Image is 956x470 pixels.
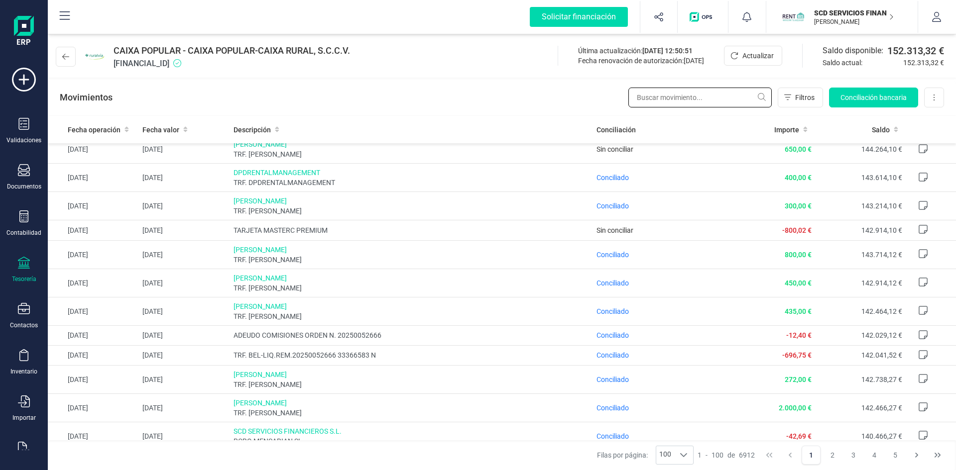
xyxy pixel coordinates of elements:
button: Page 2 [823,446,842,465]
button: First Page [760,446,779,465]
span: [PERSON_NAME] [234,370,589,379]
span: [PERSON_NAME] [234,273,589,283]
span: 800,00 € [785,251,812,259]
span: Conciliación [597,125,636,135]
span: TRF. [PERSON_NAME] [234,408,589,418]
span: Saldo [872,125,890,135]
td: [DATE] [48,135,138,164]
td: [DATE] [138,297,229,325]
td: 140.466,27 € [816,422,906,451]
div: Validaciones [6,136,41,144]
span: TRF. DPDRENTALMANAGEMENT [234,178,589,188]
span: TRF. [PERSON_NAME] [234,311,589,321]
td: 142.041,52 € [816,345,906,365]
span: -12,40 € [786,331,812,339]
span: TRF. [PERSON_NAME] [234,283,589,293]
td: [DATE] [48,422,138,451]
td: [DATE] [138,192,229,220]
td: 144.264,10 € [816,135,906,164]
td: [DATE] [48,192,138,220]
span: 2.000,00 € [779,404,812,412]
span: SCD SERVICIOS FINANCIEROS S.L. [234,426,589,436]
span: ADEUDO COMISIONES ORDEN N. 20250052666 [234,330,589,340]
span: 100 [712,450,723,460]
span: Fecha valor [142,125,179,135]
span: TARJETA MASTERC PREMIUM [234,225,589,235]
span: 272,00 € [785,376,812,383]
td: [DATE] [138,220,229,240]
span: TRF. [PERSON_NAME] [234,255,589,265]
button: Page 1 [802,446,821,465]
td: 143.214,10 € [816,192,906,220]
span: Descripción [234,125,271,135]
span: Conciliación bancaria [840,93,907,102]
button: Last Page [928,446,947,465]
div: Tesorería [12,275,36,283]
button: Next Page [907,446,926,465]
td: [DATE] [48,164,138,192]
span: 300,00 € [785,202,812,210]
button: Conciliación bancaria [829,88,918,107]
button: Filtros [778,88,823,107]
div: Fecha renovación de autorización: [578,56,704,66]
span: Fecha operación [68,125,120,135]
div: Última actualización: [578,46,704,56]
span: TRF. BEL-LIQ.REM.20250052666 33366583 N [234,350,589,360]
p: Movimientos [60,91,113,104]
div: Inventario [10,368,37,376]
td: [DATE] [138,366,229,394]
img: Logo Finanedi [14,16,34,48]
span: 152.313,32 € [903,58,944,68]
button: Logo de OPS [684,1,722,33]
td: [DATE] [48,394,138,422]
td: [DATE] [138,269,229,297]
span: 400,00 € [785,174,812,182]
span: TRF. [PERSON_NAME] [234,206,589,216]
td: 143.714,12 € [816,240,906,269]
span: [PERSON_NAME] [234,139,589,149]
span: Conciliado [597,331,629,339]
div: Importar [12,414,36,422]
span: 650,00 € [785,145,812,153]
td: 142.464,12 € [816,297,906,325]
img: SC [782,6,804,28]
span: Saldo actual: [823,58,899,68]
button: Actualizar [724,46,782,66]
td: 142.914,10 € [816,220,906,240]
td: [DATE] [48,220,138,240]
span: Filtros [795,93,815,102]
span: de [727,450,735,460]
span: [PERSON_NAME] [234,245,589,255]
span: CAIXA POPULAR - CAIXA POPULAR-CAIXA RURAL, S.C.C.V. [114,44,350,58]
td: [DATE] [48,297,138,325]
button: SCSCD SERVICIOS FINANCIEROS SL[PERSON_NAME] [778,1,906,33]
div: Solicitar financiación [530,7,628,27]
span: Conciliado [597,174,629,182]
span: DPDRENTALMANAGEMENT [234,168,589,178]
span: 6912 [739,450,755,460]
span: Conciliado [597,351,629,359]
span: Conciliado [597,376,629,383]
span: Conciliado [597,202,629,210]
td: [DATE] [138,325,229,345]
span: TRF. [PERSON_NAME] [234,379,589,389]
td: [DATE] [138,240,229,269]
span: Conciliado [597,404,629,412]
div: - [698,450,755,460]
td: 142.914,12 € [816,269,906,297]
span: [PERSON_NAME] [234,301,589,311]
p: SCD SERVICIOS FINANCIEROS SL [814,8,894,18]
span: 100 [656,446,674,464]
button: Previous Page [781,446,800,465]
td: [DATE] [138,394,229,422]
span: [DATE] [684,57,704,65]
span: [FINANCIAL_ID] [114,58,350,70]
span: [PERSON_NAME] [234,398,589,408]
td: [DATE] [48,366,138,394]
td: 143.614,10 € [816,164,906,192]
td: [DATE] [48,345,138,365]
span: 435,00 € [785,307,812,315]
td: [DATE] [138,135,229,164]
span: Conciliado [597,279,629,287]
td: 142.466,27 € [816,394,906,422]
